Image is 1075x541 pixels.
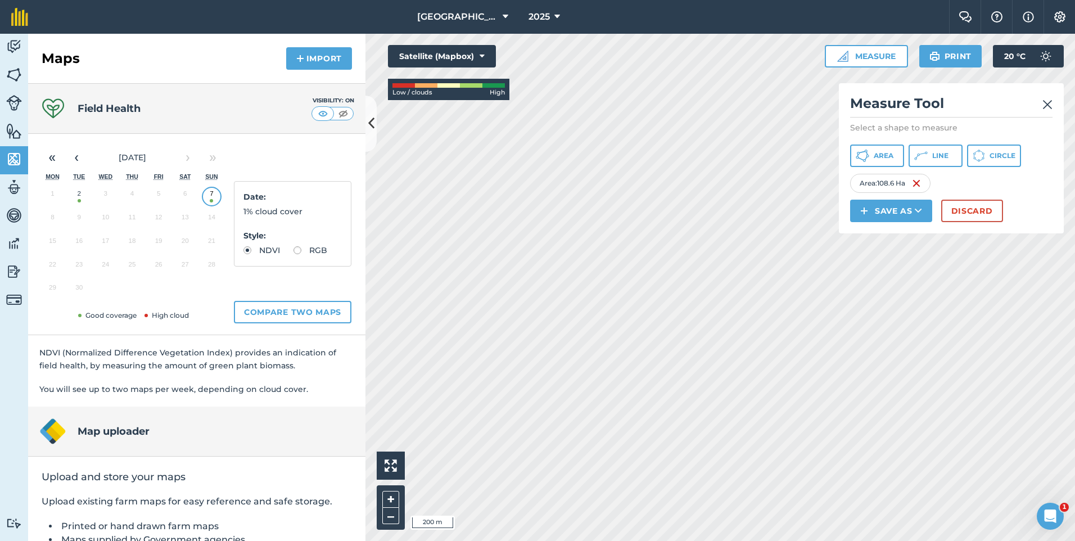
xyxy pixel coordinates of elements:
h4: Map uploader [78,423,150,439]
div: Area : 108.6 Ha [850,174,931,193]
img: svg+xml;base64,PD94bWwgdmVyc2lvbj0iMS4wIiBlbmNvZGluZz0idXRmLTgiPz4KPCEtLSBHZW5lcmF0b3I6IEFkb2JlIE... [6,292,22,308]
button: 30 September 2025 [66,278,92,302]
strong: Date : [243,192,266,202]
button: 11 September 2025 [119,208,145,232]
strong: Style : [243,231,266,241]
button: 4 September 2025 [119,184,145,208]
img: svg+xml;base64,PD94bWwgdmVyc2lvbj0iMS4wIiBlbmNvZGluZz0idXRmLTgiPz4KPCEtLSBHZW5lcmF0b3I6IEFkb2JlIE... [6,95,22,111]
button: Print [919,45,982,67]
img: A question mark icon [990,11,1004,22]
button: 16 September 2025 [66,232,92,255]
label: RGB [293,246,327,254]
div: Visibility: On [311,96,354,105]
button: 10 September 2025 [92,208,119,232]
span: [GEOGRAPHIC_DATA][PERSON_NAME] [417,10,498,24]
img: svg+xml;base64,PHN2ZyB4bWxucz0iaHR0cDovL3d3dy53My5vcmcvMjAwMC9zdmciIHdpZHRoPSI1MCIgaGVpZ2h0PSI0MC... [316,108,330,119]
button: 26 September 2025 [146,255,172,279]
button: Line [909,145,963,167]
h4: Field Health [78,101,141,116]
button: › [175,145,200,170]
span: Area [874,151,893,160]
h2: Maps [42,49,80,67]
img: A cog icon [1053,11,1067,22]
span: Line [932,151,948,160]
span: Good coverage [76,311,137,319]
button: 23 September 2025 [66,255,92,279]
span: 1 [1060,503,1069,512]
button: 25 September 2025 [119,255,145,279]
span: Low / clouds [392,88,432,98]
img: Map uploader logo [39,418,66,445]
button: 3 September 2025 [92,184,119,208]
button: Satellite (Mapbox) [388,45,496,67]
h2: Measure Tool [850,94,1053,118]
p: You will see up to two maps per week, depending on cloud cover. [39,383,354,395]
button: + [382,491,399,508]
button: 14 September 2025 [198,208,225,232]
img: svg+xml;base64,PHN2ZyB4bWxucz0iaHR0cDovL3d3dy53My5vcmcvMjAwMC9zdmciIHdpZHRoPSI1MCIgaGVpZ2h0PSI0MC... [336,108,350,119]
abbr: Thursday [126,173,138,180]
span: 2025 [529,10,550,24]
button: [DATE] [89,145,175,170]
img: Four arrows, one pointing top left, one top right, one bottom right and the last bottom left [385,459,397,472]
img: svg+xml;base64,PHN2ZyB4bWxucz0iaHR0cDovL3d3dy53My5vcmcvMjAwMC9zdmciIHdpZHRoPSIyMiIgaGVpZ2h0PSIzMC... [1042,98,1053,111]
img: svg+xml;base64,PD94bWwgdmVyc2lvbj0iMS4wIiBlbmNvZGluZz0idXRmLTgiPz4KPCEtLSBHZW5lcmF0b3I6IEFkb2JlIE... [6,263,22,280]
abbr: Friday [154,173,164,180]
img: svg+xml;base64,PHN2ZyB4bWxucz0iaHR0cDovL3d3dy53My5vcmcvMjAwMC9zdmciIHdpZHRoPSI1NiIgaGVpZ2h0PSI2MC... [6,66,22,83]
button: 2 September 2025 [66,184,92,208]
button: Circle [967,145,1021,167]
span: [DATE] [119,152,146,163]
button: « [39,145,64,170]
button: 1 September 2025 [39,184,66,208]
button: 15 September 2025 [39,232,66,255]
abbr: Monday [46,173,60,180]
img: svg+xml;base64,PHN2ZyB4bWxucz0iaHR0cDovL3d3dy53My5vcmcvMjAwMC9zdmciIHdpZHRoPSI1NiIgaGVpZ2h0PSI2MC... [6,151,22,168]
button: 24 September 2025 [92,255,119,279]
img: svg+xml;base64,PD94bWwgdmVyc2lvbj0iMS4wIiBlbmNvZGluZz0idXRmLTgiPz4KPCEtLSBHZW5lcmF0b3I6IEFkb2JlIE... [6,38,22,55]
iframe: Intercom live chat [1037,503,1064,530]
img: svg+xml;base64,PHN2ZyB4bWxucz0iaHR0cDovL3d3dy53My5vcmcvMjAwMC9zdmciIHdpZHRoPSI1NiIgaGVpZ2h0PSI2MC... [6,123,22,139]
button: 29 September 2025 [39,278,66,302]
abbr: Sunday [205,173,218,180]
button: 21 September 2025 [198,232,225,255]
img: svg+xml;base64,PD94bWwgdmVyc2lvbj0iMS4wIiBlbmNvZGluZz0idXRmLTgiPz4KPCEtLSBHZW5lcmF0b3I6IEFkb2JlIE... [1035,45,1057,67]
button: 8 September 2025 [39,208,66,232]
button: Area [850,145,904,167]
h2: Upload and store your maps [42,470,352,484]
p: NDVI (Normalized Difference Vegetation Index) provides an indication of field health, by measurin... [39,346,354,372]
button: 17 September 2025 [92,232,119,255]
button: » [200,145,225,170]
span: High cloud [142,311,189,319]
button: 7 September 2025 [198,184,225,208]
img: Ruler icon [837,51,848,62]
abbr: Saturday [179,173,191,180]
p: 1% cloud cover [243,205,342,218]
li: Printed or hand drawn farm maps [58,520,352,533]
img: fieldmargin Logo [11,8,28,26]
button: 9 September 2025 [66,208,92,232]
button: – [382,508,399,524]
img: svg+xml;base64,PHN2ZyB4bWxucz0iaHR0cDovL3d3dy53My5vcmcvMjAwMC9zdmciIHdpZHRoPSIxOSIgaGVpZ2h0PSIyNC... [929,49,940,63]
button: 27 September 2025 [172,255,198,279]
button: Import [286,47,352,70]
span: High [490,88,505,98]
button: 20 September 2025 [172,232,198,255]
img: svg+xml;base64,PHN2ZyB4bWxucz0iaHR0cDovL3d3dy53My5vcmcvMjAwMC9zdmciIHdpZHRoPSIxNCIgaGVpZ2h0PSIyNC... [296,52,304,65]
button: 28 September 2025 [198,255,225,279]
p: Upload existing farm maps for easy reference and safe storage. [42,495,352,508]
span: 20 ° C [1004,45,1026,67]
button: Measure [825,45,908,67]
button: 6 September 2025 [172,184,198,208]
p: Select a shape to measure [850,122,1053,133]
button: 18 September 2025 [119,232,145,255]
button: ‹ [64,145,89,170]
img: svg+xml;base64,PD94bWwgdmVyc2lvbj0iMS4wIiBlbmNvZGluZz0idXRmLTgiPz4KPCEtLSBHZW5lcmF0b3I6IEFkb2JlIE... [6,518,22,529]
img: svg+xml;base64,PHN2ZyB4bWxucz0iaHR0cDovL3d3dy53My5vcmcvMjAwMC9zdmciIHdpZHRoPSIxNiIgaGVpZ2h0PSIyNC... [912,177,921,190]
button: 22 September 2025 [39,255,66,279]
img: svg+xml;base64,PD94bWwgdmVyc2lvbj0iMS4wIiBlbmNvZGluZz0idXRmLTgiPz4KPCEtLSBHZW5lcmF0b3I6IEFkb2JlIE... [6,207,22,224]
img: svg+xml;base64,PD94bWwgdmVyc2lvbj0iMS4wIiBlbmNvZGluZz0idXRmLTgiPz4KPCEtLSBHZW5lcmF0b3I6IEFkb2JlIE... [6,179,22,196]
abbr: Tuesday [73,173,85,180]
span: Circle [990,151,1015,160]
button: 20 °C [993,45,1064,67]
abbr: Wednesday [99,173,113,180]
